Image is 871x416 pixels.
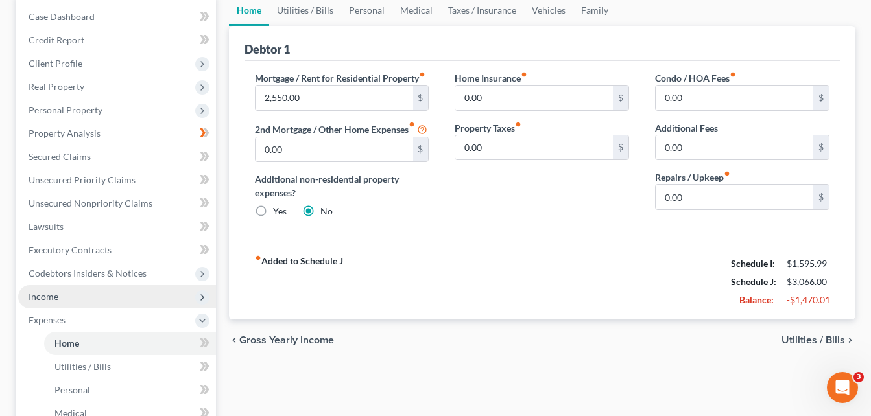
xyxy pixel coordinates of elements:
[54,361,111,372] span: Utilities / Bills
[54,384,90,395] span: Personal
[273,205,287,218] label: Yes
[229,335,334,345] button: chevron_left Gross Yearly Income
[44,332,216,355] a: Home
[656,185,813,209] input: --
[239,335,334,345] span: Gross Yearly Income
[29,11,95,22] span: Case Dashboard
[845,335,855,345] i: chevron_right
[29,314,66,325] span: Expenses
[813,135,829,160] div: $
[18,215,216,238] a: Lawsuits
[255,172,429,200] label: Additional non-residential property expenses?
[245,41,290,57] div: Debtor 1
[18,145,216,168] a: Secured Claims
[29,291,58,302] span: Income
[18,238,216,262] a: Executory Contracts
[655,121,718,135] label: Additional Fees
[18,168,216,192] a: Unsecured Priority Claims
[455,135,613,160] input: --
[255,255,261,261] i: fiber_manual_record
[787,294,829,306] div: -$1,470.01
[813,185,829,209] div: $
[739,294,774,305] strong: Balance:
[613,86,628,110] div: $
[413,137,429,162] div: $
[455,86,613,110] input: --
[853,372,864,382] span: 3
[29,34,84,45] span: Credit Report
[787,257,829,270] div: $1,595.99
[724,170,730,177] i: fiber_manual_record
[782,335,845,345] span: Utilities / Bills
[413,86,429,110] div: $
[656,135,813,160] input: --
[255,255,343,309] strong: Added to Schedule J
[787,275,829,288] div: $3,066.00
[613,135,628,160] div: $
[256,86,413,110] input: --
[655,71,736,85] label: Condo / HOA Fees
[54,338,79,349] span: Home
[29,81,84,92] span: Real Property
[18,29,216,52] a: Credit Report
[656,86,813,110] input: --
[827,372,858,403] iframe: Intercom live chat
[29,268,147,279] span: Codebtors Insiders & Notices
[29,198,152,209] span: Unsecured Nonpriority Claims
[29,104,102,115] span: Personal Property
[731,276,776,287] strong: Schedule J:
[29,221,64,232] span: Lawsuits
[455,121,521,135] label: Property Taxes
[409,121,415,128] i: fiber_manual_record
[229,335,239,345] i: chevron_left
[455,71,527,85] label: Home Insurance
[29,244,112,255] span: Executory Contracts
[256,137,413,162] input: --
[515,121,521,128] i: fiber_manual_record
[521,71,527,78] i: fiber_manual_record
[419,71,425,78] i: fiber_manual_record
[813,86,829,110] div: $
[255,121,427,137] label: 2nd Mortgage / Other Home Expenses
[18,5,216,29] a: Case Dashboard
[255,71,425,85] label: Mortgage / Rent for Residential Property
[29,174,136,185] span: Unsecured Priority Claims
[320,205,333,218] label: No
[29,151,91,162] span: Secured Claims
[655,170,730,184] label: Repairs / Upkeep
[44,378,216,402] a: Personal
[18,122,216,145] a: Property Analysis
[44,355,216,378] a: Utilities / Bills
[18,192,216,215] a: Unsecured Nonpriority Claims
[29,128,101,139] span: Property Analysis
[29,58,82,69] span: Client Profile
[782,335,855,345] button: Utilities / Bills chevron_right
[730,71,736,78] i: fiber_manual_record
[731,258,775,269] strong: Schedule I:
